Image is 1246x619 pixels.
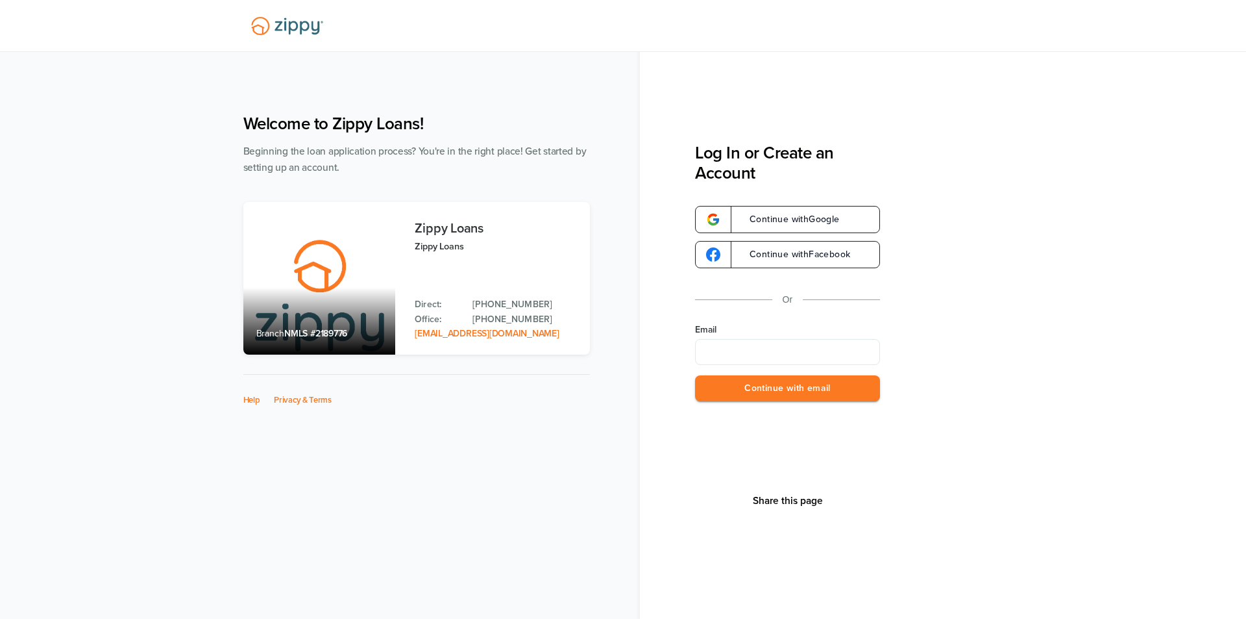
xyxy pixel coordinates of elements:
button: Share This Page [749,494,827,507]
a: Help [243,395,260,405]
span: Continue with Google [737,215,840,224]
p: Office: [415,312,459,327]
span: NMLS #2189776 [284,328,347,339]
h3: Log In or Create an Account [695,143,880,183]
a: google-logoContinue withGoogle [695,206,880,233]
a: google-logoContinue withFacebook [695,241,880,268]
a: Office Phone: 512-975-2947 [472,312,576,327]
img: google-logo [706,247,720,262]
span: Branch [256,328,285,339]
p: Or [783,292,793,308]
a: Direct Phone: 512-975-2947 [472,297,576,312]
p: Zippy Loans [415,239,576,254]
p: Direct: [415,297,459,312]
span: Beginning the loan application process? You're in the right place! Get started by setting up an a... [243,145,587,173]
h1: Welcome to Zippy Loans! [243,114,590,134]
a: Email Address: zippyguide@zippymh.com [415,328,559,339]
img: Lender Logo [243,11,331,41]
h3: Zippy Loans [415,221,576,236]
label: Email [695,323,880,336]
input: Email Address [695,339,880,365]
a: Privacy & Terms [274,395,332,405]
button: Continue with email [695,375,880,402]
span: Continue with Facebook [737,250,850,259]
img: google-logo [706,212,720,227]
